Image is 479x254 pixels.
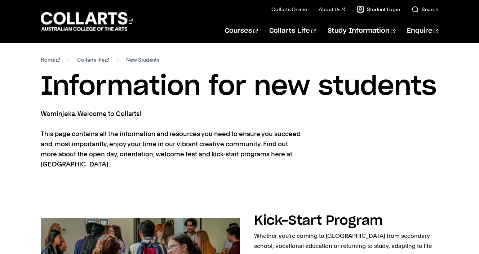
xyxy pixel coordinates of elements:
[407,19,438,43] a: Enquire
[319,6,345,13] a: About Us
[225,19,258,43] a: Courses
[41,55,60,65] a: Home
[412,6,438,13] a: Search
[126,55,159,65] span: New Students
[41,11,133,32] div: Go to homepage
[41,71,438,103] h1: Information for new students
[254,214,383,227] h2: Kick-Start Program
[271,6,307,13] a: Collarts Online
[357,6,400,13] a: Student Login
[328,19,395,43] a: Study Information
[269,19,316,43] a: Collarts Life
[77,55,109,65] a: Collarts life
[41,109,304,169] p: Wominjeka. Welcome to Collarts! This page contains all the information and resources you need to ...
